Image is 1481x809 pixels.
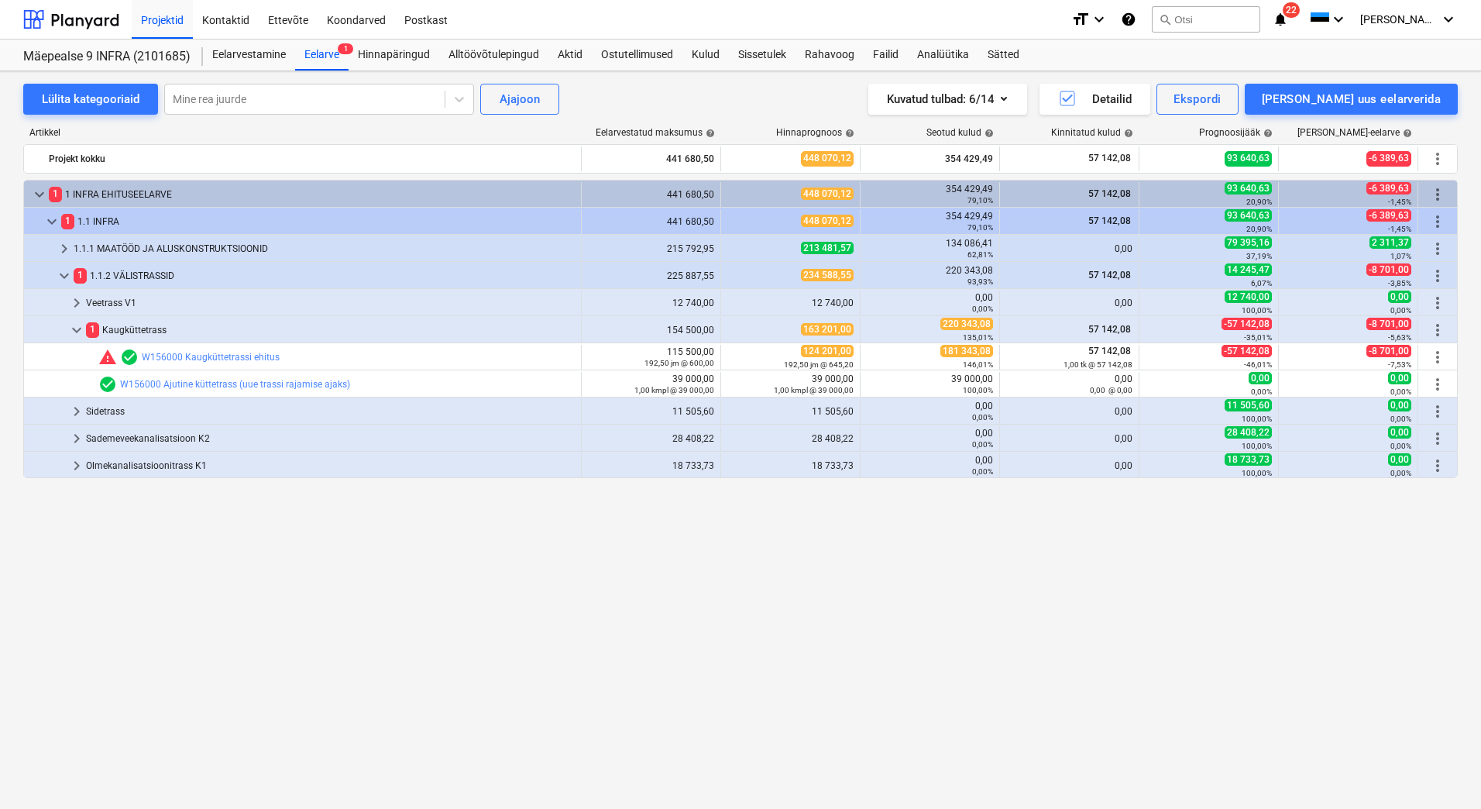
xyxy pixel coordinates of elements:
[776,127,854,138] div: Hinnaprognoos
[1152,6,1260,33] button: Otsi
[774,386,854,394] small: 1,00 kmpl @ 39 000,00
[295,40,349,71] a: Eelarve1
[548,40,592,71] a: Aktid
[1246,225,1272,233] small: 20,90%
[480,84,559,115] button: Ajajoon
[49,182,575,207] div: 1 INFRA EHITUSEELARVE
[1242,442,1272,450] small: 100,00%
[203,40,295,71] div: Eelarvestamine
[1260,129,1273,138] span: help
[1058,89,1132,109] div: Detailid
[1388,225,1411,233] small: -1,45%
[963,360,993,369] small: 146,01%
[1369,236,1411,249] span: 2 311,37
[727,460,854,471] div: 18 733,73
[588,460,714,471] div: 18 733,73
[439,40,548,71] a: Alltöövõtulepingud
[43,212,61,231] span: keyboard_arrow_down
[1222,345,1272,357] span: -57 142,08
[867,184,993,205] div: 354 429,49
[644,359,714,367] small: 192,50 jm @ 600,00
[1400,129,1412,138] span: help
[1087,324,1132,335] span: 57 142,08
[1390,252,1411,260] small: 1,07%
[1428,267,1447,285] span: Rohkem tegevusi
[1159,13,1171,26] span: search
[867,292,993,314] div: 0,00
[1121,129,1133,138] span: help
[1404,735,1481,809] iframe: Chat Widget
[349,40,439,71] a: Hinnapäringud
[1297,127,1412,138] div: [PERSON_NAME]-eelarve
[1156,84,1238,115] button: Ekspordi
[801,242,854,254] span: 213 481,57
[801,188,854,200] span: 448 070,12
[1006,298,1132,308] div: 0,00
[596,127,715,138] div: Eelarvestatud maksumus
[1262,89,1441,109] div: [PERSON_NAME] uus eelarverida
[1390,387,1411,396] small: 0,00%
[1390,415,1411,423] small: 0,00%
[926,127,994,138] div: Seotud kulud
[1006,406,1132,417] div: 0,00
[1199,127,1273,138] div: Prognoosijääk
[1087,346,1132,356] span: 57 142,08
[49,146,575,171] div: Projekt kokku
[1428,456,1447,475] span: Rohkem tegevusi
[1388,453,1411,466] span: 0,00
[867,265,993,287] div: 220 343,08
[1388,360,1411,369] small: -7,53%
[727,298,854,308] div: 12 740,00
[67,321,86,339] span: keyboard_arrow_down
[588,406,714,417] div: 11 505,60
[1006,460,1132,471] div: 0,00
[1242,415,1272,423] small: 100,00%
[74,268,87,283] span: 1
[1329,10,1348,29] i: keyboard_arrow_down
[1006,374,1132,395] div: 0,00
[1428,150,1447,168] span: Rohkem tegevusi
[1366,209,1411,222] span: -6 389,63
[120,379,350,390] a: W156000 Ajutine küttetrass (uue trassi rajamise ajaks)
[867,374,993,395] div: 39 000,00
[67,294,86,312] span: keyboard_arrow_right
[1225,291,1272,303] span: 12 740,00
[338,43,353,54] span: 1
[588,216,714,227] div: 441 680,50
[801,323,854,336] span: 163 201,00
[67,456,86,475] span: keyboard_arrow_right
[588,189,714,200] div: 441 680,50
[1428,212,1447,231] span: Rohkem tegevusi
[1388,333,1411,342] small: -5,63%
[1225,426,1272,439] span: 28 408,22
[86,322,99,337] span: 1
[864,40,908,71] a: Failid
[1251,387,1272,396] small: 0,00%
[86,399,575,424] div: Sidetrass
[588,243,714,254] div: 215 792,95
[588,298,714,308] div: 12 740,00
[1366,263,1411,276] span: -8 701,00
[86,453,575,478] div: Olmekanalisatsioonitrass K1
[1428,348,1447,367] span: Rohkem tegevusi
[30,185,49,204] span: keyboard_arrow_down
[908,40,978,71] a: Analüütika
[23,127,582,138] div: Artikkel
[142,352,280,363] a: W156000 Kaugküttetrassi ehitus
[1222,318,1272,330] span: -57 142,08
[1428,429,1447,448] span: Rohkem tegevusi
[1051,127,1133,138] div: Kinnitatud kulud
[1273,10,1288,29] i: notifications
[23,84,158,115] button: Lülita kategooriaid
[978,40,1029,71] div: Sätted
[1428,185,1447,204] span: Rohkem tegevusi
[1225,453,1272,466] span: 18 733,73
[1173,89,1221,109] div: Ekspordi
[972,440,993,449] small: 0,00%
